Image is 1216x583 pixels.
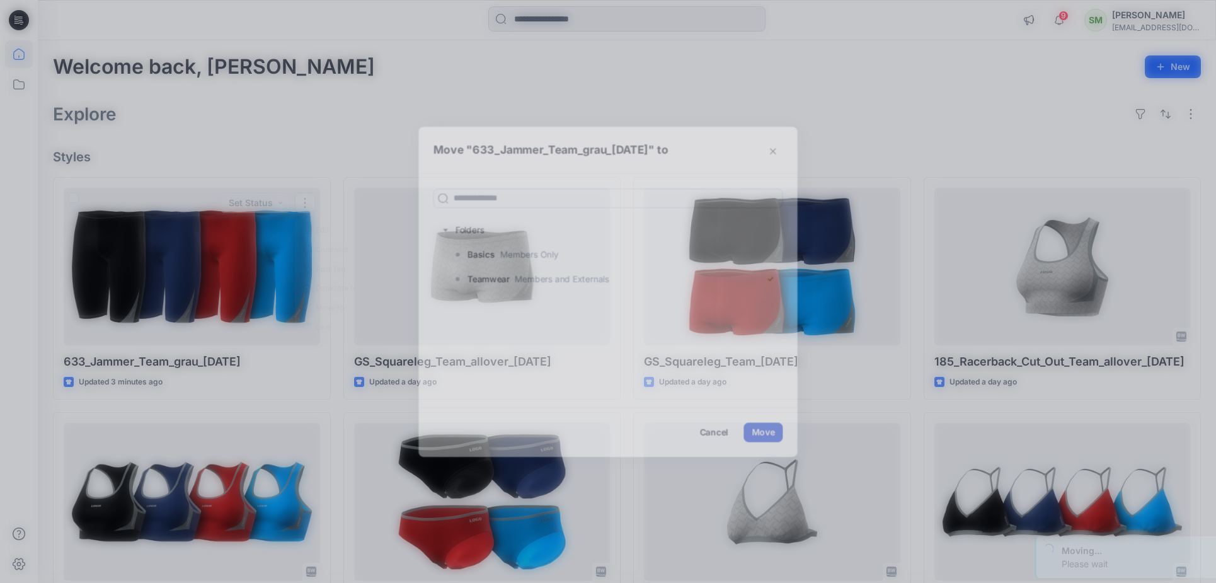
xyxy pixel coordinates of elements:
p: Moving... [1062,544,1108,557]
header: Move " " to [418,127,778,173]
p: Members and Externals [515,272,609,285]
p: 633_Jammer_Team_grau_[DATE] [473,141,648,158]
div: Notifications-bottom-right [1017,531,1216,583]
p: Basics [467,247,495,262]
button: Move [743,422,783,442]
button: Close [763,141,783,161]
p: Members Only [500,248,558,260]
p: Please wait [1062,557,1108,570]
p: Teamwear [467,271,510,286]
button: Cancel [692,422,737,442]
